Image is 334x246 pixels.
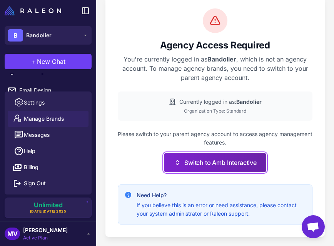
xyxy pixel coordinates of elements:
[30,209,67,214] span: [DATE][DATE] 2025
[5,228,20,240] div: MV
[37,57,65,66] span: New Chat
[5,26,92,45] button: BBandolier
[5,6,61,15] img: Raleon Logo
[8,143,89,159] a: Help
[124,108,306,115] div: Organization Type: Standard
[236,98,262,105] strong: Bandolier
[137,201,306,218] p: If you believe this is an error or need assistance, please contact your system administrator or R...
[31,57,35,66] span: +
[8,175,89,191] button: Sign Out
[118,130,312,147] p: Please switch to your parent agency account to access agency management features.
[164,153,266,172] button: Switch to Amb Interactive
[302,215,325,238] div: Open chat
[23,234,68,241] span: Active Plan
[5,6,64,15] a: Raleon Logo
[5,54,92,69] button: +New Chat
[23,226,68,234] span: [PERSON_NAME]
[26,31,52,40] span: Bandolier
[19,86,87,95] span: Email Design
[24,179,46,188] span: Sign Out
[207,55,236,63] strong: Bandolier
[179,98,262,106] span: Currently logged in as:
[24,98,45,107] span: Settings
[24,115,64,123] span: Manage Brands
[8,29,23,42] div: B
[3,82,93,98] a: Email Design
[34,202,63,208] span: Unlimited
[24,147,35,155] span: Help
[118,55,312,82] p: You're currently logged in as , which is not an agency account. To manage agency brands, you need...
[8,127,89,143] button: Messages
[118,39,312,52] h2: Agency Access Required
[24,131,50,139] span: Messages
[137,191,306,199] h4: Need Help?
[24,163,38,171] span: Billing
